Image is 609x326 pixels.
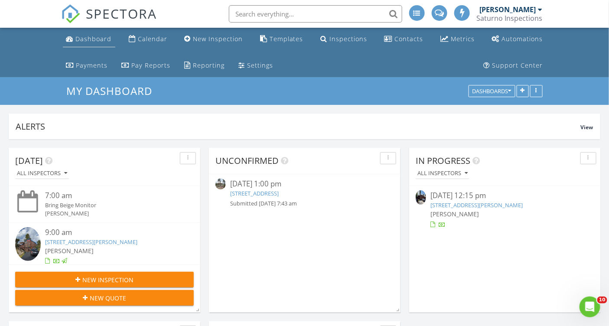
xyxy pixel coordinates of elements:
img: The Best Home Inspection Software - Spectora [61,4,80,23]
span: [PERSON_NAME] [430,210,479,218]
div: [PERSON_NAME] [480,5,536,14]
div: 7:00 am [45,190,179,201]
div: All Inspectors [417,170,468,176]
a: Reporting [181,58,228,74]
a: [STREET_ADDRESS] [230,189,279,197]
span: New Quote [90,293,126,303]
a: Payments [63,58,111,74]
div: Calendar [138,35,167,43]
input: Search everything... [229,5,402,23]
div: Alerts [16,121,581,132]
div: Settings [248,61,274,69]
a: Inspections [317,31,371,47]
span: View [581,124,593,131]
div: All Inspectors [17,170,67,176]
span: 10 [597,297,607,303]
div: [PERSON_NAME] [45,209,179,218]
div: Contacts [395,35,423,43]
button: New Quote [15,290,194,306]
div: Dashboard [76,35,112,43]
a: Calendar [125,31,171,47]
a: Templates [257,31,307,47]
div: Support Center [492,61,543,69]
div: Automations [502,35,543,43]
a: Metrics [437,31,478,47]
div: Dashboards [472,88,511,95]
span: In Progress [416,155,470,166]
span: SPECTORA [86,4,157,23]
a: 9:00 am [STREET_ADDRESS][PERSON_NAME] [PERSON_NAME] 23 minutes drive time 14.1 miles [15,227,194,283]
div: Templates [270,35,303,43]
div: Reporting [193,61,225,69]
div: Metrics [451,35,475,43]
span: Unconfirmed [215,155,279,166]
a: [DATE] 1:00 pm [STREET_ADDRESS] Submitted [DATE] 7:43 am [215,179,394,208]
div: [DATE] 1:00 pm [230,179,379,189]
a: Dashboard [63,31,115,47]
div: Inspections [329,35,367,43]
a: Automations (Advanced) [488,31,546,47]
a: Pay Reports [118,58,174,74]
img: 9286368%2Fcover_photos%2FFa5QF395J8cv2O3qsKXO%2Fsmall.jpg [15,227,41,261]
img: 9350480%2Fcover_photos%2FZinKOuhj8aCgnbXESQWH%2Fsmall.jpg [416,190,426,204]
button: All Inspectors [15,168,69,179]
div: Saturno Inspections [477,14,543,23]
div: New Inspection [193,35,243,43]
div: Pay Reports [132,61,171,69]
a: [STREET_ADDRESS][PERSON_NAME] [45,238,137,246]
a: [STREET_ADDRESS][PERSON_NAME] [430,201,523,209]
a: Settings [235,58,277,74]
span: New Inspection [82,275,134,284]
button: Dashboards [469,85,515,98]
div: Bring Beige Monitor [45,201,179,209]
a: [DATE] 12:15 pm [STREET_ADDRESS][PERSON_NAME] [PERSON_NAME] [416,190,594,229]
div: Payments [76,61,108,69]
img: streetview [215,179,226,189]
a: My Dashboard [66,84,160,98]
button: New Inspection [15,272,194,287]
iframe: Intercom live chat [580,297,600,317]
div: 9:00 am [45,227,179,238]
button: All Inspectors [416,168,469,179]
span: [PERSON_NAME] [45,247,94,255]
span: [DATE] [15,155,43,166]
a: Contacts [381,31,427,47]
div: Submitted [DATE] 7:43 am [230,199,379,208]
a: Support Center [480,58,547,74]
div: [DATE] 12:15 pm [430,190,579,201]
a: New Inspection [181,31,246,47]
a: SPECTORA [61,12,157,30]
